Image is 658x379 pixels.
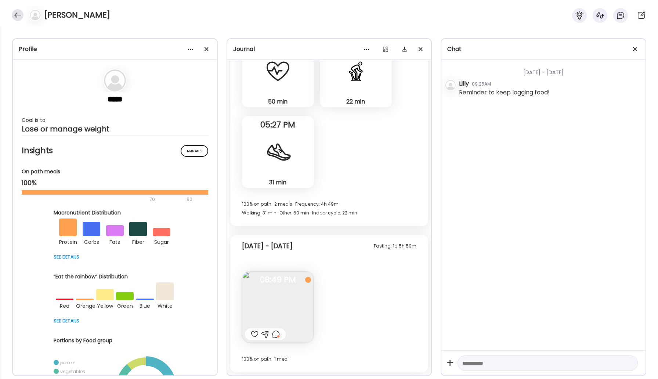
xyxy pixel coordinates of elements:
[22,168,208,176] div: On path meals
[233,45,426,54] div: Journal
[323,98,389,105] div: 22 min
[22,195,184,204] div: 70
[242,355,417,364] div: 100% on path · 1 meal
[374,242,416,250] div: Fasting: 1d 5h 59m
[83,236,100,246] div: carbs
[186,195,193,204] div: 90
[472,81,491,87] div: 09:25AM
[54,209,176,217] div: Macronutrient Distribution
[60,368,85,375] div: vegetables
[459,79,469,88] div: Lilly
[129,236,147,246] div: fiber
[59,236,77,246] div: protein
[181,145,208,157] div: Manage
[22,116,208,124] div: Goal is to
[245,178,311,186] div: 31 min
[19,45,211,54] div: Profile
[245,98,311,105] div: 50 min
[54,337,176,344] div: Portions by Food group
[242,277,314,283] span: 08:49 PM
[459,88,550,97] div: Reminder to keep logging food!
[30,10,40,20] img: bg-avatar-default.svg
[54,273,176,281] div: “Eat the rainbow” Distribution
[76,300,94,310] div: orange
[242,200,417,217] div: 100% on path · 2 meals · Frequency: 4h 49m Walking: 31 min · Other: 50 min · Indoor cycle: 22 min
[156,300,174,310] div: white
[22,145,208,156] h2: Insights
[242,122,314,128] span: 05:27 PM
[459,60,640,79] div: [DATE] - [DATE]
[445,80,456,90] img: bg-avatar-default.svg
[447,45,640,54] div: Chat
[22,124,208,133] div: Lose or manage weight
[60,360,76,366] div: protein
[96,300,114,310] div: yellow
[22,178,208,187] div: 100%
[116,300,134,310] div: green
[104,69,126,91] img: bg-avatar-default.svg
[242,242,293,250] div: [DATE] - [DATE]
[153,236,170,246] div: sugar
[44,9,110,21] h4: [PERSON_NAME]
[242,271,314,343] img: images%2FbvRX2pFCROQWHeSoHPTPPVxD9x42%2FppsRwuOUFPogBqDySi8R%2F4Mq2hVEMtaVpu0MU9VCE_240
[136,300,154,310] div: blue
[56,300,73,310] div: red
[106,236,124,246] div: fats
